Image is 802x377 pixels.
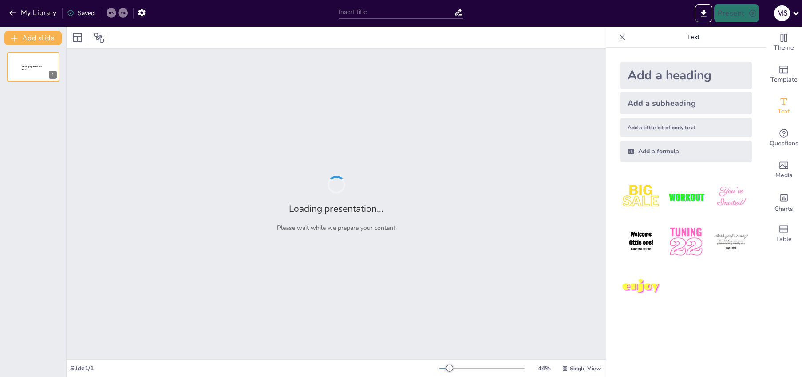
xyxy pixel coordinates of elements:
[714,4,759,22] button: Present
[774,204,793,214] span: Charts
[766,90,802,122] div: Add text boxes
[67,9,95,17] div: Saved
[766,186,802,218] div: Add charts and graphs
[620,62,752,89] div: Add a heading
[766,122,802,154] div: Get real-time input from your audience
[665,176,707,218] img: 2.jpeg
[570,365,601,372] span: Single View
[774,5,790,21] div: M S
[620,221,662,262] img: 4.jpeg
[22,66,42,70] span: Sendsteps presentation editor
[277,224,395,232] p: Please wait while we prepare your content
[49,71,57,79] div: 1
[620,141,752,162] div: Add a formula
[695,4,712,22] button: Export to PowerPoint
[775,171,793,180] span: Media
[774,43,794,53] span: Theme
[620,118,752,137] div: Add a little bit of body text
[774,4,790,22] button: M S
[70,31,84,45] div: Layout
[620,92,752,114] div: Add a subheading
[711,176,752,218] img: 3.jpeg
[665,221,707,262] img: 5.jpeg
[629,27,757,48] p: Text
[620,176,662,218] img: 1.jpeg
[339,6,454,19] input: Insert title
[778,107,790,117] span: Text
[289,202,383,215] h2: Loading presentation...
[770,139,798,148] span: Questions
[766,154,802,186] div: Add images, graphics, shapes or video
[770,75,798,85] span: Template
[766,218,802,250] div: Add a table
[533,364,555,373] div: 44 %
[711,221,752,262] img: 6.jpeg
[70,364,439,373] div: Slide 1 / 1
[4,31,62,45] button: Add slide
[766,27,802,58] div: Change the overall theme
[776,234,792,244] span: Table
[620,266,662,307] img: 7.jpeg
[7,6,60,20] button: My Library
[7,52,59,82] div: 1
[94,32,104,43] span: Position
[766,58,802,90] div: Add ready made slides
